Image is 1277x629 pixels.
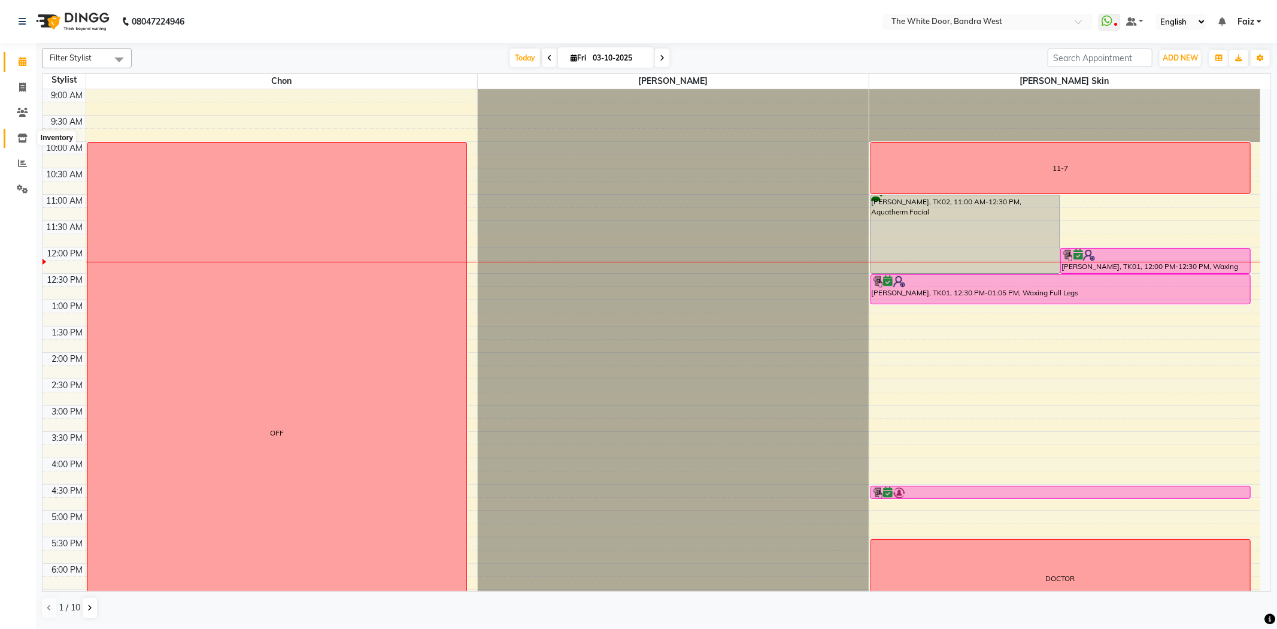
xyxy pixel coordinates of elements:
div: 1:30 PM [50,326,86,339]
div: 5:30 PM [50,537,86,550]
span: Today [510,49,540,67]
span: ADD NEW [1163,53,1198,62]
b: 08047224946 [132,5,184,38]
div: 12:30 PM [45,274,86,286]
div: 3:00 PM [50,406,86,418]
span: Faiz [1237,16,1254,28]
div: DOCTOR [1046,573,1075,584]
div: 3:30 PM [50,432,86,444]
div: 12:00 PM [45,247,86,260]
div: 11-7 [1052,163,1068,174]
input: Search Appointment [1048,49,1152,67]
div: Gayatri ., TK04, 04:30 PM-04:45 PM, Threading Eye Brows [871,486,1250,498]
div: 9:00 AM [49,89,86,102]
div: 9:30 AM [49,116,86,128]
div: 6:30 PM [50,590,86,603]
div: [PERSON_NAME], TK01, 12:00 PM-12:30 PM, Waxing Full Arms [1061,249,1250,273]
span: [PERSON_NAME] Skin [869,74,1261,89]
div: 4:30 PM [50,485,86,497]
div: 2:30 PM [50,379,86,392]
span: Fri [568,53,589,62]
div: 4:00 PM [50,458,86,471]
div: 10:00 AM [44,142,86,155]
div: 5:00 PM [50,511,86,524]
div: 11:30 AM [44,221,86,234]
button: ADD NEW [1160,50,1201,66]
div: 11:00 AM [44,195,86,207]
span: [PERSON_NAME] [478,74,869,89]
input: 2025-10-03 [589,49,649,67]
span: 1 / 10 [59,601,80,614]
div: 2:00 PM [50,353,86,365]
div: 6:00 PM [50,564,86,576]
span: Chon [86,74,477,89]
div: OFF [270,428,284,439]
div: Inventory [38,131,76,146]
span: Filter Stylist [50,53,92,62]
div: 1:00 PM [50,300,86,313]
div: 10:30 AM [44,168,86,181]
div: Stylist [43,74,86,86]
div: [PERSON_NAME], TK02, 11:00 AM-12:30 PM, Aquatherm Facial [871,195,1060,273]
img: logo [31,5,113,38]
div: [PERSON_NAME], TK01, 12:30 PM-01:05 PM, Waxing Full Legs [871,275,1250,304]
